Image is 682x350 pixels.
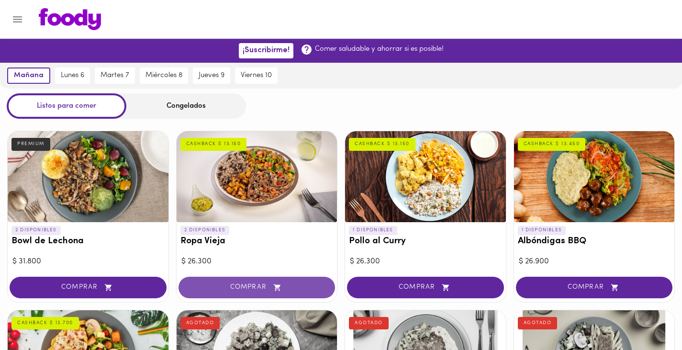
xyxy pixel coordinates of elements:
[10,277,167,298] button: COMPRAR
[315,44,444,54] p: Comer saludable y ahorrar si es posible!
[519,256,670,267] div: $ 26.900
[140,68,188,84] button: miércoles 8
[514,131,675,222] div: Albóndigas BBQ
[516,277,673,298] button: COMPRAR
[528,283,661,292] span: COMPRAR
[235,68,278,84] button: viernes 10
[349,226,397,235] p: 1 DISPONIBLES
[180,317,220,329] div: AGOTADO
[518,138,586,150] div: CASHBACK $ 13.450
[359,283,492,292] span: COMPRAR
[11,237,165,247] h3: Bowl de Lechona
[243,46,290,55] span: ¡Suscribirme!
[518,317,558,329] div: AGOTADO
[199,71,224,80] span: jueves 9
[241,71,272,80] span: viernes 10
[518,237,671,247] h3: Albóndigas BBQ
[11,317,79,329] div: CASHBACK $ 13.700
[101,71,129,80] span: martes 7
[11,226,61,235] p: 2 DISPONIBLES
[8,131,168,222] div: Bowl de Lechona
[345,131,506,222] div: Pollo al Curry
[181,256,333,267] div: $ 26.300
[179,277,335,298] button: COMPRAR
[350,256,501,267] div: $ 26.300
[626,294,672,340] iframe: Messagebird Livechat Widget
[177,131,337,222] div: Ropa Vieja
[180,237,334,247] h3: Ropa Vieja
[180,138,247,150] div: CASHBACK $ 13.150
[7,68,50,84] button: mañana
[6,8,29,31] button: Menu
[12,256,164,267] div: $ 31.800
[22,283,155,292] span: COMPRAR
[190,283,324,292] span: COMPRAR
[180,226,230,235] p: 2 DISPONIBLES
[193,68,230,84] button: jueves 9
[61,71,84,80] span: lunes 6
[518,226,566,235] p: 1 DISPONIBLES
[126,93,246,119] div: Congelados
[347,277,504,298] button: COMPRAR
[239,43,293,58] button: ¡Suscribirme!
[39,8,101,30] img: logo.png
[14,71,44,80] span: mañana
[7,93,126,119] div: Listos para comer
[55,68,90,84] button: lunes 6
[349,237,502,247] h3: Pollo al Curry
[11,138,50,150] div: PREMIUM
[349,138,415,150] div: CASHBACK $ 13.150
[145,71,182,80] span: miércoles 8
[349,317,389,329] div: AGOTADO
[95,68,135,84] button: martes 7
